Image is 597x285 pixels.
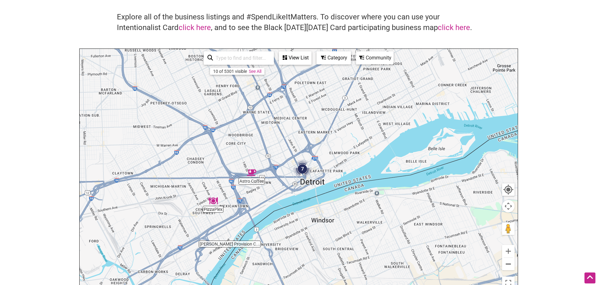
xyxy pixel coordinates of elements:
div: PizzaPlex [208,196,218,206]
button: Zoom out [502,258,515,270]
a: See All [249,69,261,74]
div: 7 [293,160,312,178]
div: Astro Coffee [247,168,256,177]
div: Type to search and filter [204,51,274,65]
a: click here [438,23,470,32]
div: Viola Provision Center [225,231,234,240]
div: 10 of 5301 visible [213,69,247,74]
div: See a list of the visible businesses [279,51,312,65]
button: Map camera controls [502,200,515,212]
div: Scroll Back to Top [584,272,595,283]
button: Zoom in [502,245,515,257]
input: Type to find and filter... [213,52,270,64]
div: View List [280,52,311,64]
div: Filter by category [317,51,351,64]
div: Community [357,52,393,64]
div: Category [317,52,350,64]
a: click here [179,23,211,32]
div: Filter by Community [356,51,394,64]
button: Drag Pegman onto the map to open Street View [502,222,515,235]
h4: Explore all of the business listings and #SpendLikeItMatters. To discover where you can use your ... [117,12,480,33]
button: Your Location [502,183,515,196]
